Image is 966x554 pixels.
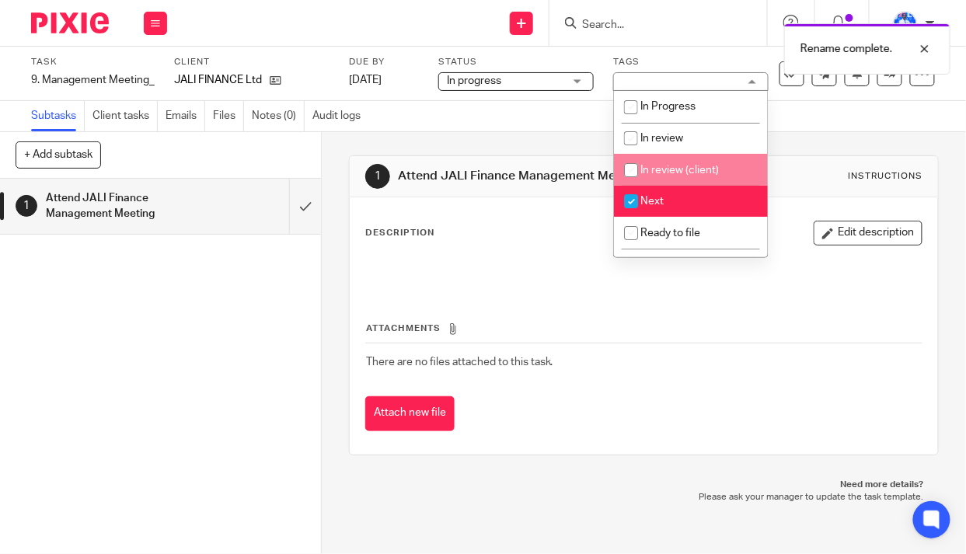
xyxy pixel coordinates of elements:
[365,396,455,431] button: Attach new file
[252,101,305,131] a: Notes (0)
[640,101,696,112] span: In Progress
[848,170,922,183] div: Instructions
[31,12,109,33] img: Pixie
[16,195,37,217] div: 1
[312,101,368,131] a: Audit logs
[365,227,434,239] p: Description
[399,168,678,184] h1: Attend JALI Finance Management Meeting
[349,75,382,85] span: [DATE]
[16,141,101,168] button: + Add subtask
[366,324,441,333] span: Attachments
[447,75,501,86] span: In progress
[31,72,155,88] div: 9. Management Meeting_
[640,196,664,207] span: Next
[92,101,158,131] a: Client tasks
[893,11,918,36] img: WhatsApp%20Image%202022-01-17%20at%2010.26.43%20PM.jpeg
[174,72,262,88] p: JALI FINANCE Ltd
[364,491,924,503] p: Please ask your manager to update the task template.
[213,101,244,131] a: Files
[46,186,198,226] h1: Attend JALI Finance Management Meeting
[166,101,205,131] a: Emails
[364,479,924,491] p: Need more details?
[438,56,594,68] label: Status
[365,164,390,189] div: 1
[31,56,155,68] label: Task
[800,41,892,57] p: Rename complete.
[366,357,553,368] span: There are no files attached to this task.
[640,228,700,239] span: Ready to file
[814,221,922,246] button: Edit description
[640,165,719,176] span: In review (client)
[640,133,683,144] span: In review
[174,56,330,68] label: Client
[31,101,85,131] a: Subtasks
[349,56,419,68] label: Due by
